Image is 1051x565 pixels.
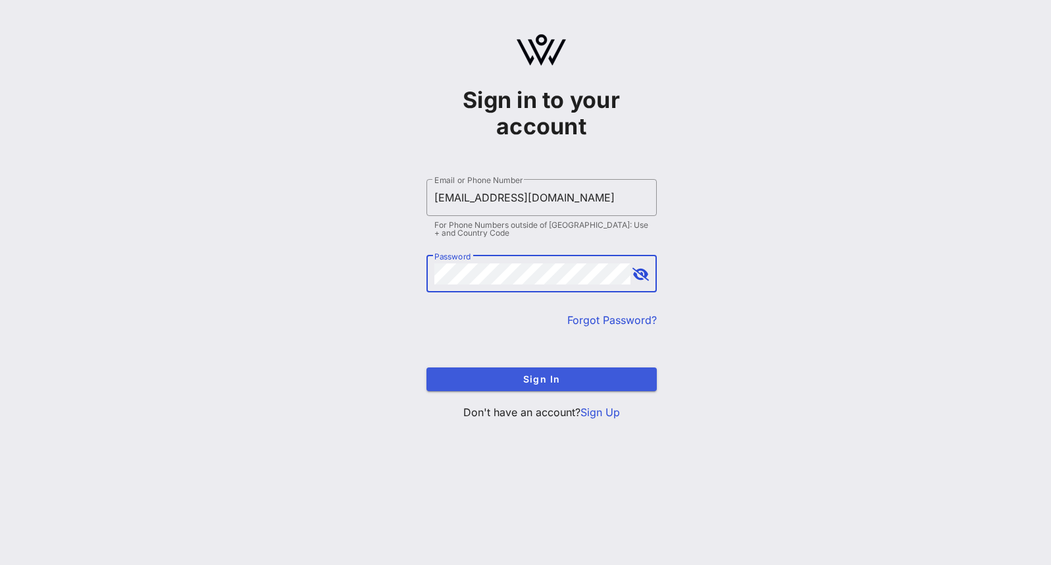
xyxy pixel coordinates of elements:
[426,87,657,140] h1: Sign in to your account
[426,367,657,391] button: Sign In
[437,373,646,385] span: Sign In
[434,221,649,237] div: For Phone Numbers outside of [GEOGRAPHIC_DATA]: Use + and Country Code
[434,252,471,261] label: Password
[517,34,566,66] img: logo.svg
[632,268,649,281] button: append icon
[580,406,620,419] a: Sign Up
[434,175,523,185] label: Email or Phone Number
[567,313,657,327] a: Forgot Password?
[426,404,657,420] p: Don't have an account?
